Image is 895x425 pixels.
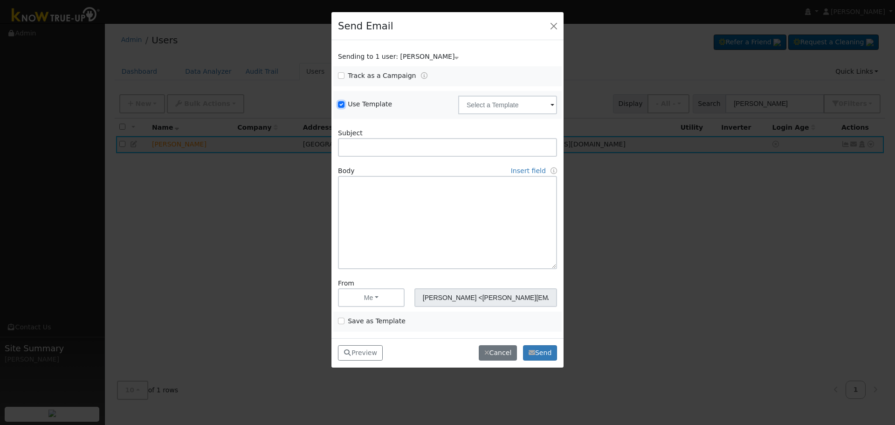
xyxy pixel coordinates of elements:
button: Cancel [479,345,517,361]
a: Tracking Campaigns [421,72,427,79]
input: Track as a Campaign [338,72,344,79]
button: Me [338,288,405,307]
input: Select a Template [458,96,557,114]
label: From [338,279,354,288]
a: Insert field [511,167,546,174]
label: Track as a Campaign [348,71,416,81]
div: Show users [333,52,562,62]
button: Preview [338,345,383,361]
a: Fields [551,167,557,174]
h4: Send Email [338,19,393,34]
label: Use Template [348,99,392,109]
input: Save as Template [338,318,344,324]
label: Subject [338,128,363,138]
label: Body [338,166,355,176]
label: Save as Template [348,316,406,326]
button: Send [523,345,557,361]
input: Use Template [338,101,344,108]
